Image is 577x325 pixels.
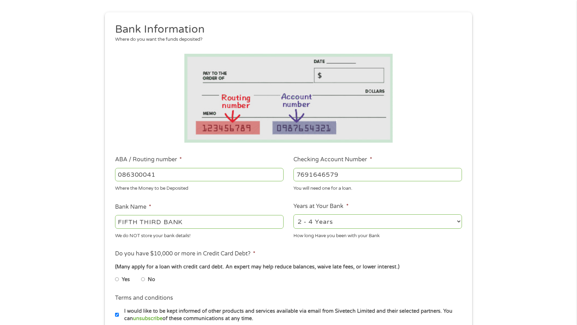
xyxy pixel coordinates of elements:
label: Terms and conditions [115,294,173,302]
label: Do you have $10,000 or more in Credit Card Debt? [115,250,255,258]
div: How long Have you been with your Bank [293,230,462,239]
label: Years at Your Bank [293,203,348,210]
label: No [148,276,155,284]
label: Yes [122,276,130,284]
img: Routing number location [184,54,393,143]
div: We do NOT store your bank details! [115,230,284,239]
label: ABA / Routing number [115,156,182,163]
label: Bank Name [115,203,151,211]
div: (Many apply for a loan with credit card debt. An expert may help reduce balances, waive late fees... [115,263,462,271]
a: unsubscribe [133,316,163,321]
label: I would like to be kept informed of other products and services available via email from Sivetech... [119,307,464,323]
input: 263177916 [115,168,284,181]
h2: Bank Information [115,22,457,37]
div: You will need one for a loan. [293,183,462,192]
div: Where the Money to be Deposited [115,183,284,192]
div: Where do you want the funds deposited? [115,36,457,43]
input: 345634636 [293,168,462,181]
label: Checking Account Number [293,156,372,163]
